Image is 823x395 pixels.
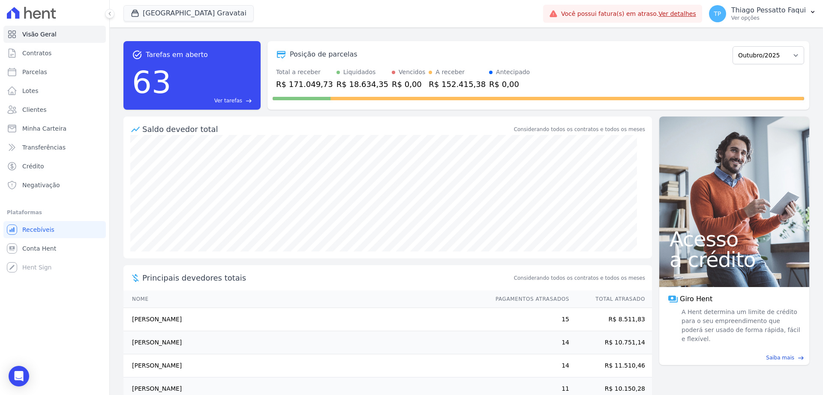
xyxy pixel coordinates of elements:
[496,68,530,77] div: Antecipado
[22,30,57,39] span: Visão Geral
[22,87,39,95] span: Lotes
[487,331,570,354] td: 14
[561,9,696,18] span: Você possui fatura(s) em atraso.
[514,126,645,133] div: Considerando todos os contratos e todos os meses
[658,10,696,17] a: Ver detalhes
[246,98,252,104] span: east
[123,5,254,21] button: [GEOGRAPHIC_DATA] Gravatai
[570,290,652,308] th: Total Atrasado
[9,366,29,386] div: Open Intercom Messenger
[3,26,106,43] a: Visão Geral
[276,68,333,77] div: Total a receber
[22,225,54,234] span: Recebíveis
[714,11,721,17] span: TP
[670,229,799,249] span: Acesso
[123,290,487,308] th: Nome
[487,354,570,377] td: 14
[175,97,252,105] a: Ver tarefas east
[22,68,47,76] span: Parcelas
[123,308,487,331] td: [PERSON_NAME]
[570,331,652,354] td: R$ 10.751,14
[3,177,106,194] a: Negativação
[766,354,794,362] span: Saiba mais
[3,158,106,175] a: Crédito
[3,139,106,156] a: Transferências
[276,78,333,90] div: R$ 171.049,73
[132,50,142,60] span: task_alt
[3,120,106,137] a: Minha Carteira
[514,274,645,282] span: Considerando todos os contratos e todos os meses
[7,207,102,218] div: Plataformas
[142,123,512,135] div: Saldo devedor total
[142,272,512,284] span: Principais devedores totais
[214,97,242,105] span: Ver tarefas
[3,82,106,99] a: Lotes
[3,240,106,257] a: Conta Hent
[3,101,106,118] a: Clientes
[123,354,487,377] td: [PERSON_NAME]
[436,68,465,77] div: A receber
[3,63,106,81] a: Parcelas
[22,162,44,171] span: Crédito
[399,68,425,77] div: Vencidos
[429,78,486,90] div: R$ 152.415,38
[22,143,66,152] span: Transferências
[22,244,56,253] span: Conta Hent
[487,290,570,308] th: Pagamentos Atrasados
[570,308,652,331] td: R$ 8.511,83
[22,124,66,133] span: Minha Carteira
[343,68,376,77] div: Liquidados
[487,308,570,331] td: 15
[664,354,804,362] a: Saiba mais east
[489,78,530,90] div: R$ 0,00
[290,49,357,60] div: Posição de parcelas
[731,6,806,15] p: Thiago Pessatto Faqui
[22,49,51,57] span: Contratos
[731,15,806,21] p: Ver opções
[702,2,823,26] button: TP Thiago Pessatto Faqui Ver opções
[798,355,804,361] span: east
[392,78,425,90] div: R$ 0,00
[22,105,46,114] span: Clientes
[146,50,208,60] span: Tarefas em aberto
[3,45,106,62] a: Contratos
[336,78,388,90] div: R$ 18.634,35
[680,308,801,344] span: A Hent determina um limite de crédito para o seu empreendimento que poderá ser usado de forma ráp...
[123,331,487,354] td: [PERSON_NAME]
[132,60,171,105] div: 63
[570,354,652,377] td: R$ 11.510,46
[22,181,60,189] span: Negativação
[3,221,106,238] a: Recebíveis
[670,249,799,270] span: a crédito
[680,294,712,304] span: Giro Hent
